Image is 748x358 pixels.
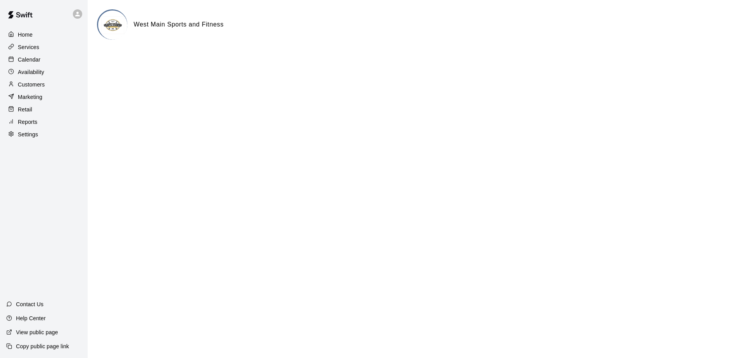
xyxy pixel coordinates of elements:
p: Retail [18,106,32,113]
a: Customers [6,79,81,90]
a: Availability [6,66,81,78]
p: View public page [16,328,58,336]
a: Settings [6,129,81,140]
a: Retail [6,104,81,115]
h6: West Main Sports and Fitness [134,19,224,30]
p: Reports [18,118,37,126]
p: Availability [18,68,44,76]
p: Help Center [16,314,46,322]
p: Services [18,43,39,51]
p: Customers [18,81,45,88]
a: Home [6,29,81,41]
a: Reports [6,116,81,128]
img: West Main Sports and Fitness logo [98,11,127,40]
a: Calendar [6,54,81,65]
p: Settings [18,131,38,138]
p: Marketing [18,93,42,101]
p: Copy public page link [16,342,69,350]
a: Marketing [6,91,81,103]
a: Services [6,41,81,53]
p: Home [18,31,33,39]
p: Contact Us [16,300,44,308]
p: Calendar [18,56,41,63]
